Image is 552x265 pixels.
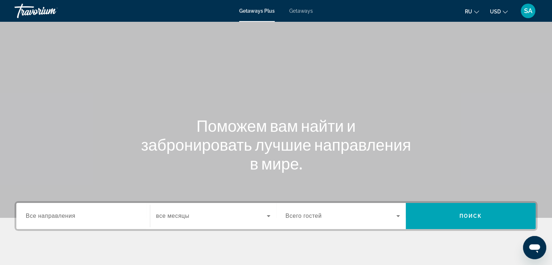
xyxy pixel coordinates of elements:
[239,8,275,14] a: Getaways Plus
[523,236,546,259] iframe: Кнопка запуска окна обмена сообщениями
[465,6,479,17] button: Change language
[490,6,508,17] button: Change currency
[519,3,537,19] button: User Menu
[406,203,536,229] button: Поиск
[490,9,501,15] span: USD
[465,9,472,15] span: ru
[140,116,412,173] h1: Поможем вам найти и забронировать лучшие направления в мире.
[16,203,536,229] div: Search widget
[289,8,313,14] a: Getaways
[15,1,87,20] a: Travorium
[524,7,532,15] span: SA
[286,213,322,219] span: Всего гостей
[156,213,189,219] span: все месяцы
[26,213,75,219] span: Все направления
[459,213,482,219] span: Поиск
